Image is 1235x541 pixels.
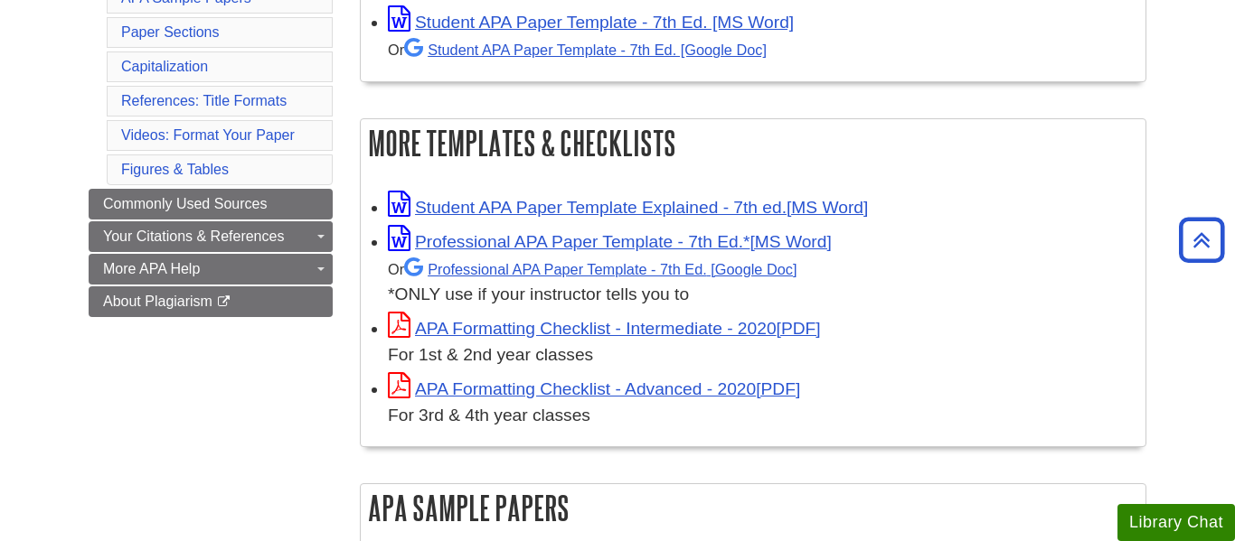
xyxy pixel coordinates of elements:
h2: APA Sample Papers [361,484,1145,532]
div: For 1st & 2nd year classes [388,342,1136,368]
a: Capitalization [121,59,208,74]
div: *ONLY use if your instructor tells you to [388,256,1136,309]
a: References: Title Formats [121,93,287,108]
span: More APA Help [103,261,200,276]
i: This link opens in a new window [216,296,231,308]
div: For 3rd & 4th year classes [388,403,1136,429]
h2: More Templates & Checklists [361,119,1145,167]
a: Videos: Format Your Paper [121,127,295,143]
a: Figures & Tables [121,162,229,177]
a: More APA Help [89,254,333,284]
a: Back to Top [1173,228,1230,252]
a: Link opens in new window [388,319,821,338]
a: Link opens in new window [388,13,794,32]
span: Commonly Used Sources [103,196,267,211]
a: About Plagiarism [89,286,333,317]
span: About Plagiarism [103,294,212,309]
button: Library Chat [1117,504,1235,541]
a: Link opens in new window [388,232,832,251]
a: Your Citations & References [89,221,333,252]
a: Paper Sections [121,24,220,40]
small: Or [388,261,797,277]
span: Your Citations & References [103,229,284,244]
small: Or [388,42,767,58]
a: Commonly Used Sources [89,189,333,219]
a: Link opens in new window [388,198,868,217]
a: Student APA Paper Template - 7th Ed. [Google Doc] [404,42,767,58]
a: Link opens in new window [388,379,800,398]
a: Professional APA Paper Template - 7th Ed. [404,261,797,277]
